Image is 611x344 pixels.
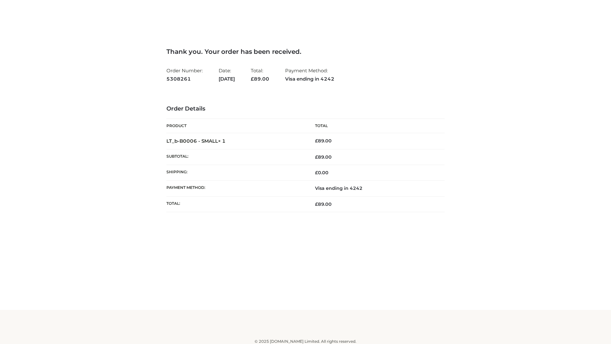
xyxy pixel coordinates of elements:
strong: Visa ending in 4242 [285,75,334,83]
li: Total: [251,65,269,84]
span: £ [315,154,318,160]
li: Payment Method: [285,65,334,84]
th: Subtotal: [166,149,305,165]
span: 89.00 [251,76,269,82]
span: £ [315,201,318,207]
span: 89.00 [315,201,332,207]
li: Order Number: [166,65,203,84]
th: Total [305,119,445,133]
li: Date: [219,65,235,84]
td: Visa ending in 4242 [305,181,445,196]
strong: × 1 [218,138,226,144]
strong: 5308261 [166,75,203,83]
bdi: 0.00 [315,170,328,176]
span: £ [315,138,318,144]
span: £ [315,170,318,176]
strong: LT_b-B0006 - SMALL [166,138,226,144]
span: £ [251,76,254,82]
th: Shipping: [166,165,305,181]
span: 89.00 [315,154,332,160]
th: Payment method: [166,181,305,196]
h3: Thank you. Your order has been received. [166,48,445,55]
bdi: 89.00 [315,138,332,144]
th: Total: [166,196,305,212]
th: Product [166,119,305,133]
strong: [DATE] [219,75,235,83]
h3: Order Details [166,105,445,112]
